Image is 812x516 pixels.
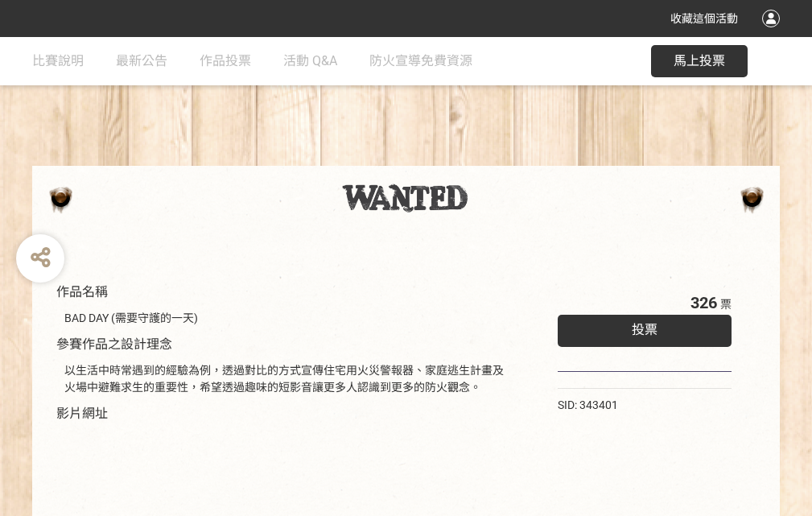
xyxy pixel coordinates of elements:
span: 活動 Q&A [283,53,337,68]
button: 馬上投票 [651,45,748,77]
a: 比賽說明 [32,37,84,85]
span: SID: 343401 [558,398,618,411]
a: 活動 Q&A [283,37,337,85]
span: 作品投票 [200,53,251,68]
span: 326 [690,293,717,312]
div: BAD DAY (需要守護的一天) [64,310,509,327]
span: 收藏這個活動 [670,12,738,25]
span: 作品名稱 [56,284,108,299]
div: 以生活中時常遇到的經驗為例，透過對比的方式宣傳住宅用火災警報器、家庭逃生計畫及火場中避難求生的重要性，希望透過趣味的短影音讓更多人認識到更多的防火觀念。 [64,362,509,396]
span: 最新公告 [116,53,167,68]
a: 防火宣導免費資源 [369,37,472,85]
span: 投票 [632,322,657,337]
a: 作品投票 [200,37,251,85]
span: 馬上投票 [674,53,725,68]
span: 防火宣導免費資源 [369,53,472,68]
a: 最新公告 [116,37,167,85]
span: 影片網址 [56,406,108,421]
span: 票 [720,298,732,311]
span: 參賽作品之設計理念 [56,336,172,352]
span: 比賽說明 [32,53,84,68]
